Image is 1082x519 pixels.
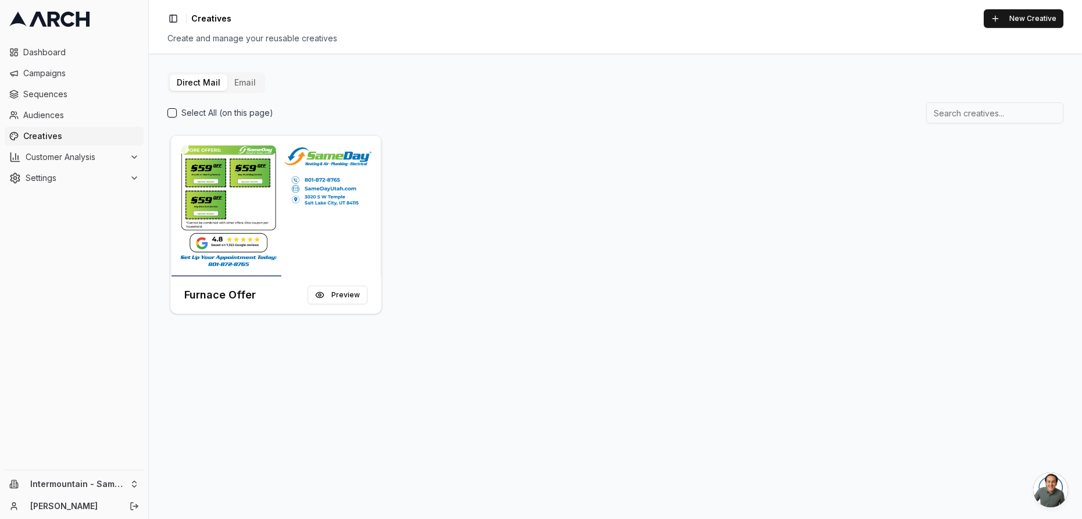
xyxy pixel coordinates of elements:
a: [PERSON_NAME] [30,500,117,512]
a: Dashboard [5,43,144,62]
span: Dashboard [23,47,139,58]
a: Sequences [5,85,144,104]
img: Back creative for Furnace Offer [170,136,381,276]
button: Log out [126,498,142,514]
a: Campaigns [5,64,144,83]
button: Customer Analysis [5,148,144,166]
input: Search creatives... [926,102,1063,123]
button: Intermountain - Same Day [5,475,144,493]
span: Customer Analysis [26,151,125,163]
div: Open chat [1033,472,1068,507]
span: Settings [26,172,125,184]
button: Settings [5,169,144,187]
nav: breadcrumb [191,13,231,24]
a: Audiences [5,106,144,125]
span: Campaigns [23,67,139,79]
div: Create and manage your reusable creatives [167,33,1063,44]
button: New Creative [984,9,1063,28]
span: Sequences [23,88,139,100]
span: Creatives [23,130,139,142]
span: Intermountain - Same Day [30,479,125,489]
label: Select All (on this page) [181,107,273,119]
span: Creatives [191,13,231,24]
h3: Furnace Offer [184,287,256,303]
button: Preview [308,286,367,304]
button: Email [227,74,263,91]
a: Creatives [5,127,144,145]
span: Audiences [23,109,139,121]
button: Direct Mail [170,74,227,91]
